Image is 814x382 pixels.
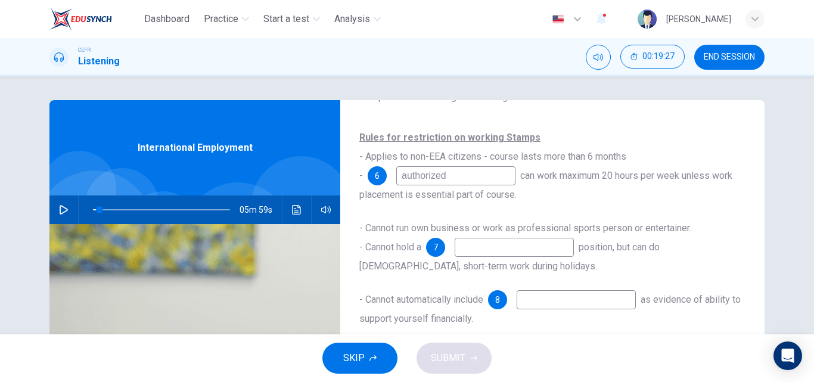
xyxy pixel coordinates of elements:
[78,46,91,54] span: CEFR
[343,350,365,367] span: SKIP
[359,132,626,181] span: - Applies to non-EEA citizens - course lasts more than 6 months -
[359,222,691,253] span: - Cannot run own business or work as professional sports person or entertainer. - Cannot hold a
[139,8,194,30] button: Dashboard
[49,7,139,31] a: EduSynch logo
[666,12,731,26] div: [PERSON_NAME]
[78,54,120,69] h1: Listening
[240,195,282,224] span: 05m 59s
[259,8,325,30] button: Start a test
[263,12,309,26] span: Start a test
[642,52,675,61] span: 00:19:27
[620,45,685,70] div: Hide
[433,243,438,251] span: 7
[322,343,397,374] button: SKIP
[359,132,540,143] b: Rules for restriction on working Stamps
[551,15,566,24] img: en
[204,12,238,26] span: Practice
[144,12,189,26] span: Dashboard
[773,341,802,370] div: Open Intercom Messenger
[495,296,500,304] span: 8
[704,52,755,62] span: END SESSION
[138,141,253,155] span: International Employment
[620,45,685,69] button: 00:19:27
[359,294,483,305] span: - Cannot automatically include
[49,7,112,31] img: EduSynch logo
[638,10,657,29] img: Profile picture
[586,45,611,70] div: Mute
[330,8,386,30] button: Analysis
[199,8,254,30] button: Practice
[375,172,380,180] span: 6
[359,170,732,200] span: can work maximum 20 hours per week unless work placement is essential part of course.
[694,45,765,70] button: END SESSION
[334,12,370,26] span: Analysis
[287,195,306,224] button: Click to see the audio transcription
